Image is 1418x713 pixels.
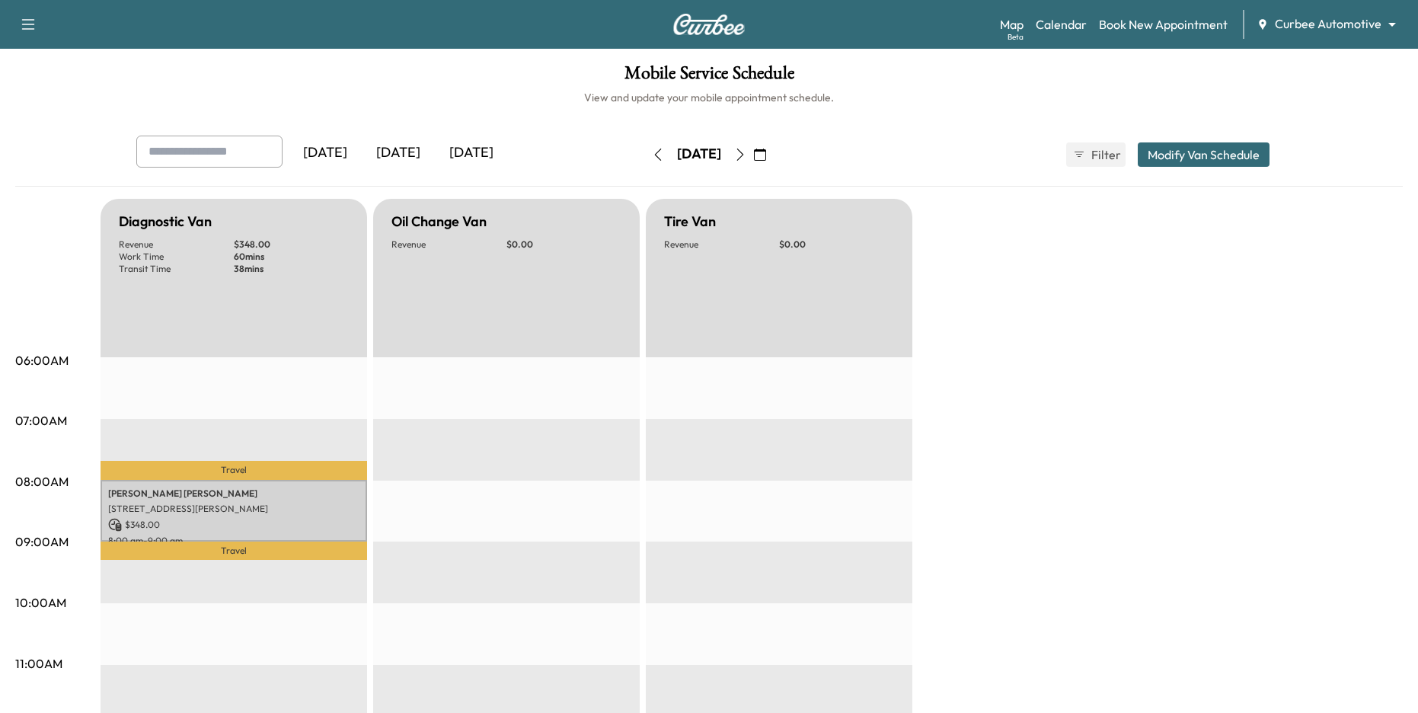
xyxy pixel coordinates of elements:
div: [DATE] [435,136,508,171]
p: $ 348.00 [234,238,349,251]
h5: Oil Change Van [391,211,487,232]
p: Revenue [119,238,234,251]
p: 11:00AM [15,654,62,673]
p: 08:00AM [15,472,69,491]
p: Work Time [119,251,234,263]
h6: View and update your mobile appointment schedule. [15,90,1403,105]
p: 8:00 am - 9:00 am [108,535,359,547]
p: 09:00AM [15,532,69,551]
a: MapBeta [1000,15,1024,34]
h5: Diagnostic Van [119,211,212,232]
a: Calendar [1036,15,1087,34]
p: 38 mins [234,263,349,275]
p: 10:00AM [15,593,66,612]
h1: Mobile Service Schedule [15,64,1403,90]
button: Filter [1066,142,1126,167]
p: $ 0.00 [779,238,894,251]
a: Book New Appointment [1099,15,1228,34]
p: Revenue [664,238,779,251]
div: [DATE] [362,136,435,171]
p: [PERSON_NAME] [PERSON_NAME] [108,488,359,500]
p: 06:00AM [15,351,69,369]
p: Revenue [391,238,506,251]
p: Travel [101,461,367,481]
p: 60 mins [234,251,349,263]
p: $ 0.00 [506,238,621,251]
div: [DATE] [677,145,721,164]
button: Modify Van Schedule [1138,142,1269,167]
div: Beta [1008,31,1024,43]
p: Transit Time [119,263,234,275]
p: Travel [101,542,367,560]
span: Filter [1091,145,1119,164]
h5: Tire Van [664,211,716,232]
p: [STREET_ADDRESS][PERSON_NAME] [108,503,359,515]
p: 07:00AM [15,411,67,430]
p: $ 348.00 [108,518,359,532]
div: [DATE] [289,136,362,171]
img: Curbee Logo [672,14,746,35]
